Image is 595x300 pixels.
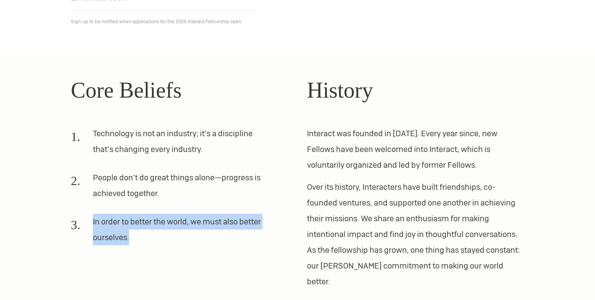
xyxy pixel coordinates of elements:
li: In order to better the world, we must also better ourselves. [71,214,269,252]
h2: History [307,74,524,107]
h2: Core Beliefs [71,74,288,107]
li: Technology is not an industry; it’s a discipline that’s changing every industry. [71,126,269,163]
p: Interact was founded in [DATE]. Every year since, new Fellows have been welcomed into Interact, w... [307,126,524,173]
p: Over its history, Interacters have built friendships, co-founded ventures, and supported one anot... [307,179,524,289]
p: Sign-up to be notified when applications for the 2026 Interact Fellowship open. [71,17,524,26]
li: People don’t do great things alone—progress is achieved together. [71,170,269,207]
